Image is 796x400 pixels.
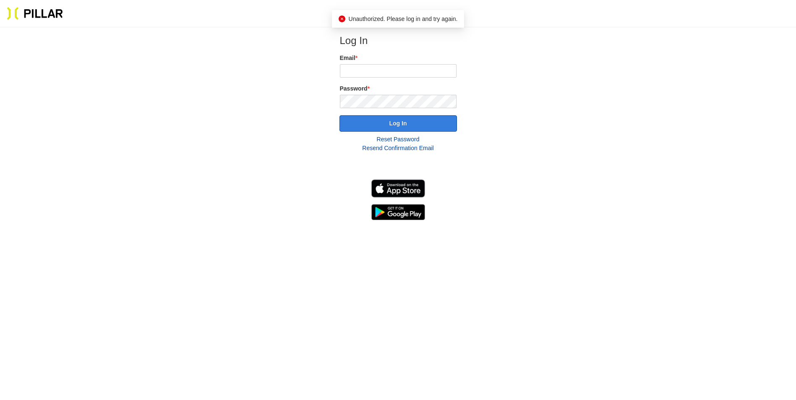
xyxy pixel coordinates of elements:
[7,7,63,20] img: Pillar Technologies
[371,179,425,197] img: Download on the App Store
[339,115,457,132] button: Log In
[340,34,457,47] h2: Log In
[340,54,457,62] label: Email
[339,16,345,22] span: close-circle
[340,84,457,93] label: Password
[377,136,420,143] a: Reset Password
[349,16,458,22] span: Unauthorized. Please log in and try again.
[362,145,433,151] a: Resend Confirmation Email
[371,204,425,220] img: Get it on Google Play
